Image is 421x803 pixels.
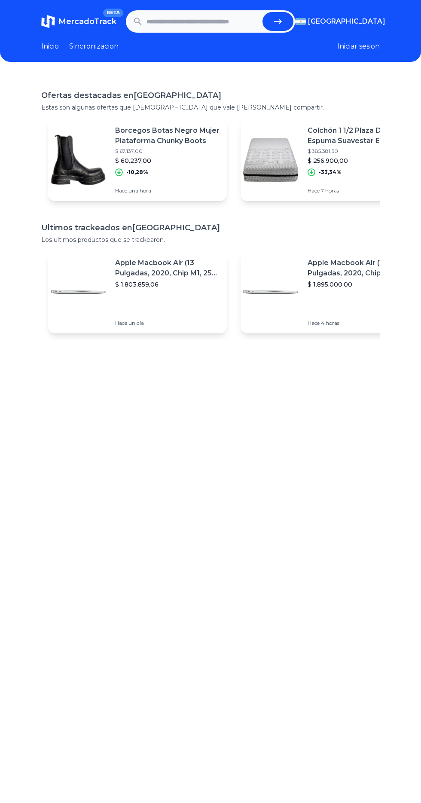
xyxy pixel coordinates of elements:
a: Sincronizacion [69,41,119,52]
p: Borcegos Botas Negro Mujer Plataforma Chunky Boots [115,125,220,146]
img: Featured image [241,130,301,190]
img: Featured image [241,262,301,322]
p: $ 1.803.859,06 [115,280,220,289]
a: Inicio [41,41,59,52]
span: MercadoTrack [58,17,116,26]
p: Apple Macbook Air (13 Pulgadas, 2020, Chip M1, 256 Gb De Ssd, 8 Gb De Ram) - Plata [115,258,220,278]
p: $ 256.900,00 [308,156,412,165]
p: Estas son algunas ofertas que [DEMOGRAPHIC_DATA] que vale [PERSON_NAME] compartir. [41,103,380,112]
a: Featured imageApple Macbook Air (13 Pulgadas, 2020, Chip M1, 256 Gb De Ssd, 8 Gb De Ram) - Plata$... [48,251,227,333]
p: -33,34% [319,169,342,176]
p: Hace una hora [115,187,220,194]
img: Argentina [295,18,306,25]
p: $ 385.381,50 [308,148,412,155]
img: Featured image [48,262,108,322]
p: Apple Macbook Air (13 Pulgadas, 2020, Chip M1, 256 Gb De Ssd, 8 Gb De Ram) - Plata [308,258,412,278]
button: Iniciar sesion [337,41,380,52]
a: Featured imageBorcegos Botas Negro Mujer Plataforma Chunky Boots$ 67.137,00$ 60.237,00-10,28%Hace... [48,119,227,201]
button: [GEOGRAPHIC_DATA] [295,16,380,27]
p: $ 67.137,00 [115,148,220,155]
h1: Ofertas destacadas en [GEOGRAPHIC_DATA] [41,89,380,101]
a: Featured imageColchón 1 1/2 Plaza De Espuma Suavestar Espuma Relax [PERSON_NAME] - 100cm X 190cm ... [241,119,419,201]
img: MercadoTrack [41,15,55,28]
h1: Ultimos trackeados en [GEOGRAPHIC_DATA] [41,222,380,234]
span: BETA [103,9,123,17]
p: $ 1.895.000,00 [308,280,412,289]
a: Featured imageApple Macbook Air (13 Pulgadas, 2020, Chip M1, 256 Gb De Ssd, 8 Gb De Ram) - Plata$... [241,251,419,333]
img: Featured image [48,130,108,190]
p: Colchón 1 1/2 Plaza De Espuma Suavestar Espuma Relax [PERSON_NAME] - 100cm X 190cm X 22cm [308,125,412,146]
p: -10,28% [126,169,148,176]
p: Hace 7 horas [308,187,412,194]
a: MercadoTrackBETA [41,15,116,28]
p: Los ultimos productos que se trackearon. [41,235,380,244]
p: $ 60.237,00 [115,156,220,165]
p: Hace un día [115,320,220,327]
span: [GEOGRAPHIC_DATA] [308,16,385,27]
p: Hace 4 horas [308,320,412,327]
